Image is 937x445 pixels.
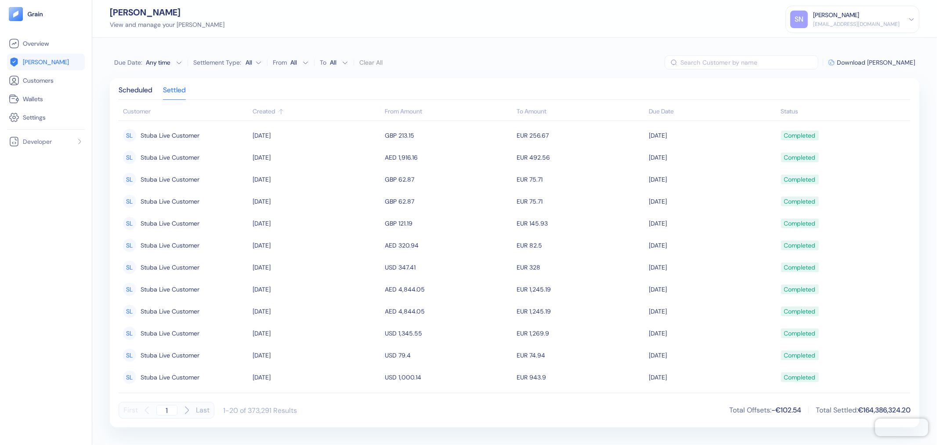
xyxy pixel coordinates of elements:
a: [PERSON_NAME] [9,57,83,67]
td: [DATE] [647,344,779,366]
div: SL [123,217,136,230]
span: Stuba Live Customer [141,348,199,363]
td: [DATE] [251,190,383,212]
span: Stuba Live Customer [141,282,199,297]
div: SL [123,349,136,362]
td: EUR 106.32 [515,388,647,410]
td: USD 347.41 [383,256,515,278]
td: [DATE] [647,278,779,300]
div: View and manage your [PERSON_NAME] [110,20,224,29]
button: Settlement Type: [246,55,262,69]
a: Customers [9,75,83,86]
td: EUR 74.94 [515,344,647,366]
th: Customer [119,103,251,121]
button: First [123,402,138,419]
td: GBP 213.15 [383,124,515,146]
iframe: Chatra live chat [875,419,928,436]
div: SL [123,173,136,186]
span: €164,386,324.20 [858,405,911,415]
div: Scheduled [119,87,152,99]
td: [DATE] [251,212,383,234]
img: logo [27,11,43,17]
td: USD 112.65 [383,388,515,410]
td: EUR 328 [515,256,647,278]
div: SL [123,151,136,164]
span: Overview [23,39,49,48]
td: [DATE] [647,190,779,212]
div: Sort descending [253,107,381,116]
div: [EMAIL_ADDRESS][DOMAIN_NAME] [813,20,900,28]
span: Stuba Live Customer [141,304,199,319]
div: Sort ascending [649,107,777,116]
td: USD 1,345.55 [383,322,515,344]
td: [DATE] [251,234,383,256]
div: Sort ascending [781,107,907,116]
td: AED 1,916.16 [383,146,515,168]
span: Download [PERSON_NAME] [837,59,915,66]
span: Stuba Live Customer [141,260,199,275]
a: Wallets [9,94,83,104]
label: Settlement Type: [193,59,241,66]
div: 1-20 of 373,291 Results [223,406,297,415]
label: To [320,59,326,66]
span: Stuba Live Customer [141,172,199,187]
input: Search Customer by name [680,55,818,69]
div: Total Offsets : [729,405,801,416]
div: [PERSON_NAME] [813,11,859,20]
td: EUR 145.93 [515,212,647,234]
td: [DATE] [251,124,383,146]
td: [DATE] [647,256,779,278]
div: SL [123,239,136,252]
td: GBP 121.19 [383,212,515,234]
td: EUR 256.67 [515,124,647,146]
div: SL [123,327,136,340]
div: Completed [784,326,816,341]
span: Stuba Live Customer [141,238,199,253]
button: Last [196,402,210,419]
div: Completed [784,172,816,187]
td: [DATE] [251,278,383,300]
span: Stuba Live Customer [141,194,199,209]
span: Settings [23,113,46,122]
td: [DATE] [647,300,779,322]
td: [DATE] [251,256,383,278]
td: [DATE] [251,300,383,322]
div: Total Settled : [816,405,911,416]
button: To [328,55,348,69]
td: USD 79.4 [383,344,515,366]
div: Completed [784,128,816,143]
button: From [289,55,309,69]
span: Stuba Live Customer [141,326,199,341]
button: Download [PERSON_NAME] [828,59,915,66]
td: EUR 943.9 [515,366,647,388]
td: [DATE] [647,124,779,146]
div: SL [123,129,136,142]
span: -€102.54 [771,405,801,415]
td: GBP 62.87 [383,168,515,190]
td: EUR 82.5 [515,234,647,256]
div: Completed [784,194,816,209]
div: Completed [784,304,816,319]
div: [PERSON_NAME] [110,8,224,17]
div: SL [123,195,136,208]
td: [DATE] [251,168,383,190]
div: Completed [784,348,816,363]
a: Overview [9,38,83,49]
td: [DATE] [647,322,779,344]
div: Completed [784,238,816,253]
div: Completed [784,260,816,275]
td: [DATE] [251,366,383,388]
a: Settings [9,112,83,123]
div: Settled [163,87,186,99]
img: logo-tablet-V2.svg [9,7,23,21]
td: [DATE] [251,344,383,366]
span: Wallets [23,95,43,103]
td: [DATE] [251,146,383,168]
td: [DATE] [251,322,383,344]
div: SL [123,261,136,274]
td: [DATE] [647,234,779,256]
div: Completed [784,282,816,297]
td: EUR 1,245.19 [515,278,647,300]
span: Stuba Live Customer [141,150,199,165]
span: [PERSON_NAME] [23,58,69,66]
